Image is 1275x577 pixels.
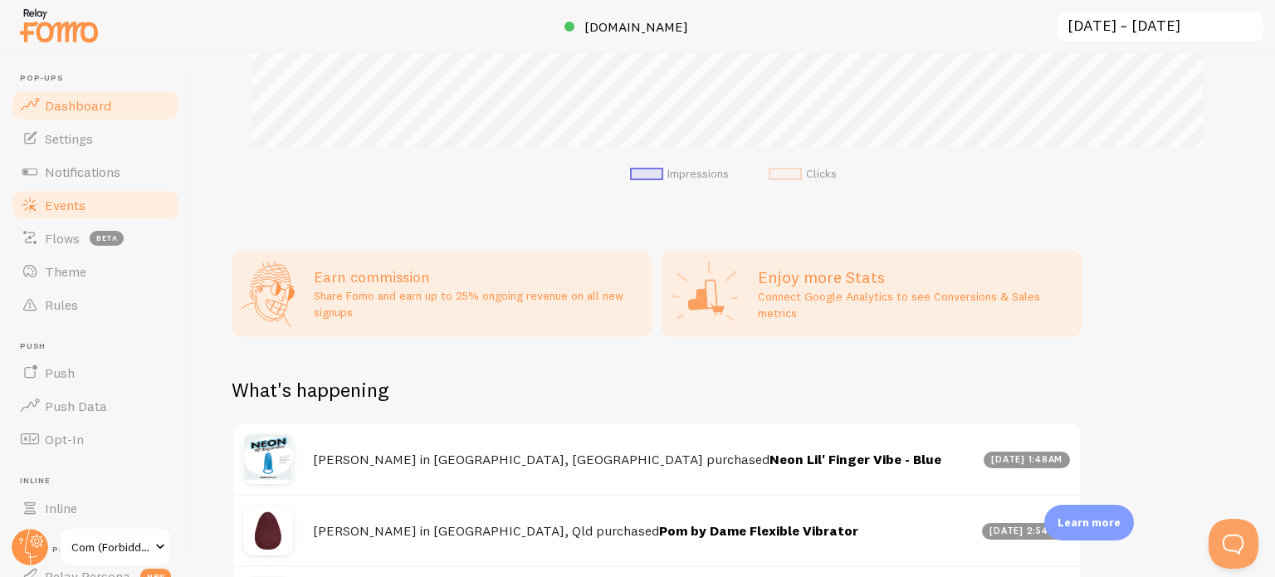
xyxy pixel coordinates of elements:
a: Flows beta [10,222,181,255]
span: Com (Forbiddenfruit) [71,537,150,557]
span: Rules [45,296,78,313]
span: Push [45,364,75,381]
p: Learn more [1058,515,1121,531]
li: Clicks [769,167,837,182]
img: Google Analytics [672,261,738,327]
a: Com (Forbiddenfruit) [60,527,172,567]
a: Pom by Dame Flexible Vibrator [659,522,858,539]
span: Push Data [45,398,107,414]
iframe: Help Scout Beacon - Open [1209,519,1258,569]
h2: What's happening [232,377,388,403]
img: fomo-relay-logo-orange.svg [17,4,100,46]
div: [DATE] 2:54pm [982,523,1071,540]
div: [DATE] 1:48am [984,452,1071,468]
span: Theme [45,263,86,280]
a: Neon Lil' Finger Vibe - Blue [769,451,941,467]
li: Impressions [630,167,729,182]
h2: Enjoy more Stats [758,266,1072,288]
span: Events [45,197,85,213]
a: Notifications [10,155,181,188]
h4: [PERSON_NAME] in [GEOGRAPHIC_DATA], Qld purchased [313,522,972,540]
span: Flows [45,230,80,247]
a: Rules [10,288,181,321]
p: Share Fomo and earn up to 25% ongoing revenue on all new signups [314,287,642,320]
a: Push [10,356,181,389]
span: Push [20,341,181,352]
span: Opt-In [45,431,84,447]
a: Theme [10,255,181,288]
a: Settings [10,122,181,155]
a: Dashboard [10,89,181,122]
span: Dashboard [45,97,111,114]
div: Learn more [1044,505,1134,540]
p: Connect Google Analytics to see Conversions & Sales metrics [758,288,1072,321]
span: Pop-ups [20,73,181,84]
h3: Earn commission [314,267,642,286]
a: Events [10,188,181,222]
span: Settings [45,130,93,147]
a: Push Data [10,389,181,423]
span: Inline [45,500,77,516]
a: Enjoy more Stats Connect Google Analytics to see Conversions & Sales metrics [662,251,1082,337]
a: Inline [10,491,181,525]
span: Inline [20,476,181,487]
span: Notifications [45,164,120,180]
a: Opt-In [10,423,181,456]
h4: [PERSON_NAME] in [GEOGRAPHIC_DATA], [GEOGRAPHIC_DATA] purchased [313,451,974,468]
span: beta [90,231,124,246]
